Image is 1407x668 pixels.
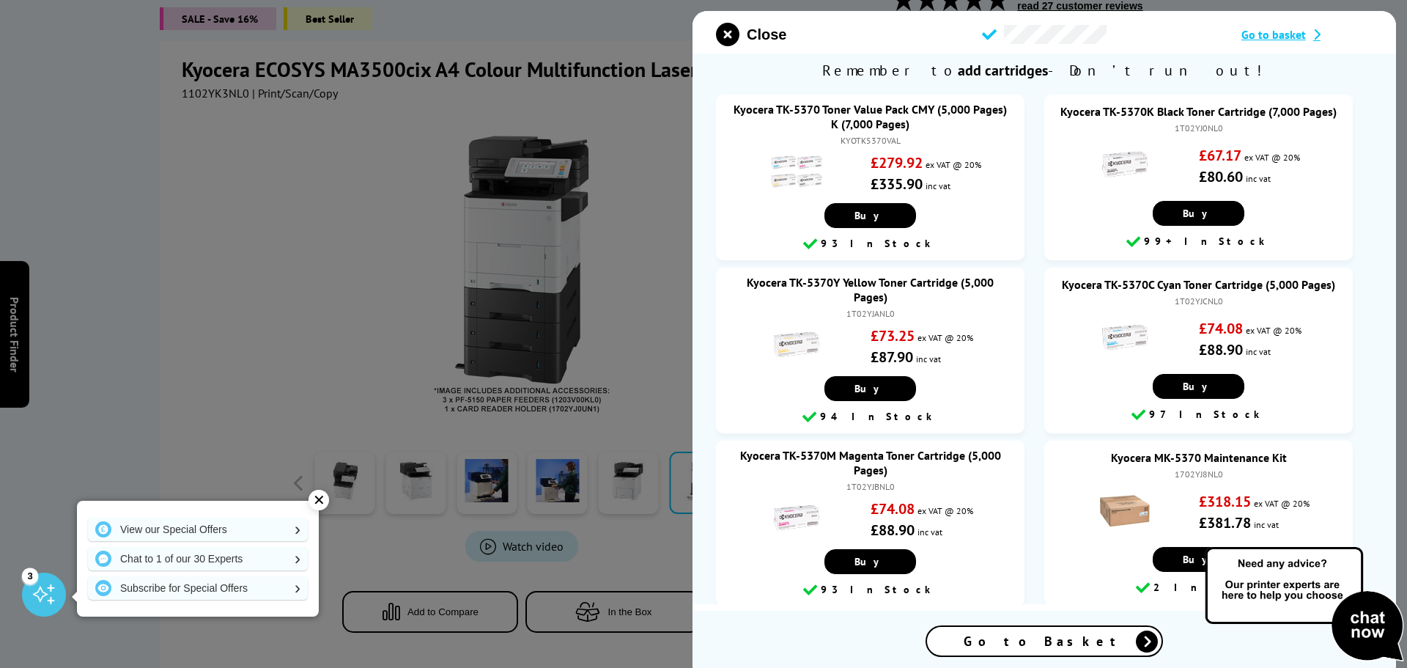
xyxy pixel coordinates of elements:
[1060,104,1337,119] a: Kyocera TK-5370K Black Toner Cartridge (7,000 Pages)
[1059,122,1338,133] div: 1T02YJ0NL0
[1241,27,1373,42] a: Go to basket
[916,353,941,364] span: inc vat
[1199,340,1243,359] strong: £88.90
[1199,146,1241,165] strong: £67.17
[1099,139,1151,190] img: Kyocera TK-5370K Black Toner Cartridge (7,000 Pages)
[964,633,1125,650] span: Go to Basket
[723,581,1017,599] div: 93 In Stock
[1059,469,1338,480] div: 1702YJ8NL0
[1254,519,1279,530] span: inc vat
[854,209,886,222] span: Buy
[1241,27,1306,42] span: Go to basket
[854,555,886,568] span: Buy
[771,319,822,370] img: Kyocera TK-5370Y Yellow Toner Cartridge (5,000 Pages)
[734,102,1007,131] a: Kyocera TK-5370 Toner Value Pack CMY (5,000 Pages) K (7,000 Pages)
[1183,207,1214,220] span: Buy
[771,492,822,543] img: Kyocera TK-5370M Magenta Toner Cartridge (5,000 Pages)
[88,547,308,570] a: Chat to 1 of our 30 Experts
[1199,319,1243,338] strong: £74.08
[917,332,973,343] span: ex VAT @ 20%
[731,308,1010,319] div: 1T02YJANL0
[1246,325,1301,336] span: ex VAT @ 20%
[854,382,886,395] span: Buy
[871,499,915,518] strong: £74.08
[740,448,1001,477] a: Kyocera TK-5370M Magenta Toner Cartridge (5,000 Pages)
[1183,553,1214,566] span: Buy
[747,26,786,43] span: Close
[771,146,822,197] img: Kyocera TK-5370 Toner Value Pack CMY (5,000 Pages) K (7,000 Pages)
[917,505,973,516] span: ex VAT @ 20%
[871,326,915,345] strong: £73.25
[1062,277,1335,292] a: Kyocera TK-5370C Cyan Toner Cartridge (5,000 Pages)
[926,159,981,170] span: ex VAT @ 20%
[1199,513,1251,532] strong: £381.78
[723,235,1017,253] div: 93 In Stock
[747,275,994,304] a: Kyocera TK-5370Y Yellow Toner Cartridge (5,000 Pages)
[917,526,942,537] span: inc vat
[88,576,308,600] a: Subscribe for Special Offers
[871,521,915,540] strong: £88.90
[731,481,1010,492] div: 1T02YJBNL0
[716,23,786,46] button: close modal
[1052,233,1345,251] div: 99+ In Stock
[723,408,1017,426] div: 94 In Stock
[926,625,1163,657] a: Go to Basket
[871,153,923,172] strong: £279.92
[22,568,38,584] div: 3
[1099,312,1151,363] img: Kyocera TK-5370C Cyan Toner Cartridge (5,000 Pages)
[1059,296,1338,307] div: 1T02YJCNL0
[1244,152,1300,163] span: ex VAT @ 20%
[1199,492,1251,511] strong: £318.15
[1111,450,1287,465] a: Kyocera MK-5370 Maintenance Kit
[1052,406,1345,424] div: 97 In Stock
[1099,485,1151,536] img: Kyocera MK-5370 Maintenance Kit
[871,175,923,194] strong: £335.90
[1246,346,1271,357] span: inc vat
[1183,380,1214,393] span: Buy
[1052,579,1345,597] div: 2 In Stock
[693,54,1396,87] span: Remember to - Don’t run out!
[1246,173,1271,184] span: inc vat
[1202,545,1407,665] img: Open Live Chat window
[871,348,913,367] strong: £87.90
[1199,167,1243,186] strong: £80.60
[926,180,950,191] span: inc vat
[309,490,329,510] div: ✕
[1254,498,1310,509] span: ex VAT @ 20%
[958,61,1048,80] b: add cartridges
[88,518,308,541] a: View our Special Offers
[731,135,1010,146] div: KYOTK5370VAL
